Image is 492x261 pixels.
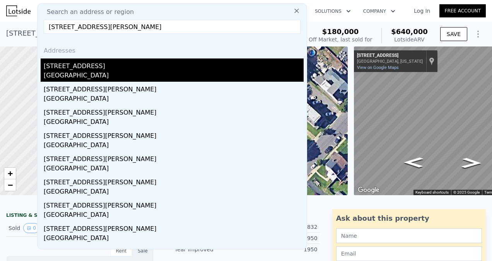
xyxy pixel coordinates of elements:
input: Enter an address, city, region, neighborhood or zip code [44,20,301,34]
div: [STREET_ADDRESS][PERSON_NAME] [44,244,304,257]
a: Open this area in Google Maps (opens a new window) [356,185,381,195]
span: − [8,180,13,190]
button: Keyboard shortcuts [415,190,449,195]
div: Sold [9,223,74,233]
img: Lotside [6,5,31,16]
div: [STREET_ADDRESS] [44,58,304,71]
button: Show Options [470,26,486,42]
div: [STREET_ADDRESS][PERSON_NAME] [44,175,304,187]
a: Free Account [439,4,486,17]
span: $180,000 [322,27,359,36]
div: Off Market, last sold for [309,36,372,43]
span: Search an address or region [41,7,134,17]
div: Year Improved [174,246,246,253]
button: Company [357,4,401,18]
span: © 2025 Google [453,190,480,194]
div: [STREET_ADDRESS][PERSON_NAME] [44,151,304,164]
div: Lotside ARV [391,36,428,43]
input: Name [336,228,482,243]
div: Sale [132,246,154,256]
path: Go Northeast, N Front St [453,155,490,170]
div: [STREET_ADDRESS][PERSON_NAME] [44,198,304,210]
img: Google [356,185,381,195]
div: [STREET_ADDRESS] , Fieldsboro , NJ 08505 [6,28,151,39]
button: View historical data [23,223,39,233]
div: [GEOGRAPHIC_DATA], [US_STATE] [357,59,423,64]
div: LISTING & SALE HISTORY [6,212,154,220]
a: Log In [405,7,439,15]
button: Solutions [309,4,357,18]
div: [STREET_ADDRESS] [357,53,423,59]
div: Rent [110,246,132,256]
a: Zoom out [4,179,16,191]
div: [STREET_ADDRESS][PERSON_NAME] [44,82,304,94]
div: [STREET_ADDRESS][PERSON_NAME] [44,128,304,141]
div: Addresses [41,40,304,58]
div: [STREET_ADDRESS][PERSON_NAME] [44,221,304,234]
a: Zoom in [4,168,16,179]
div: [GEOGRAPHIC_DATA] [44,117,304,128]
span: $640,000 [391,27,428,36]
path: Go Southwest, N Front St [396,155,431,170]
div: [GEOGRAPHIC_DATA] [44,71,304,82]
input: Email [336,246,482,261]
div: [GEOGRAPHIC_DATA] [44,141,304,151]
div: [GEOGRAPHIC_DATA] [44,94,304,105]
div: [GEOGRAPHIC_DATA] [44,164,304,175]
div: Ask about this property [336,213,482,224]
a: View on Google Maps [357,65,399,70]
div: [GEOGRAPHIC_DATA] [44,210,304,221]
a: Show location on map [429,57,434,65]
div: [GEOGRAPHIC_DATA] [44,234,304,244]
button: SAVE [440,27,467,41]
div: [STREET_ADDRESS][PERSON_NAME] [44,105,304,117]
span: + [8,168,13,178]
div: [GEOGRAPHIC_DATA] [44,187,304,198]
div: 1950 [246,246,318,253]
